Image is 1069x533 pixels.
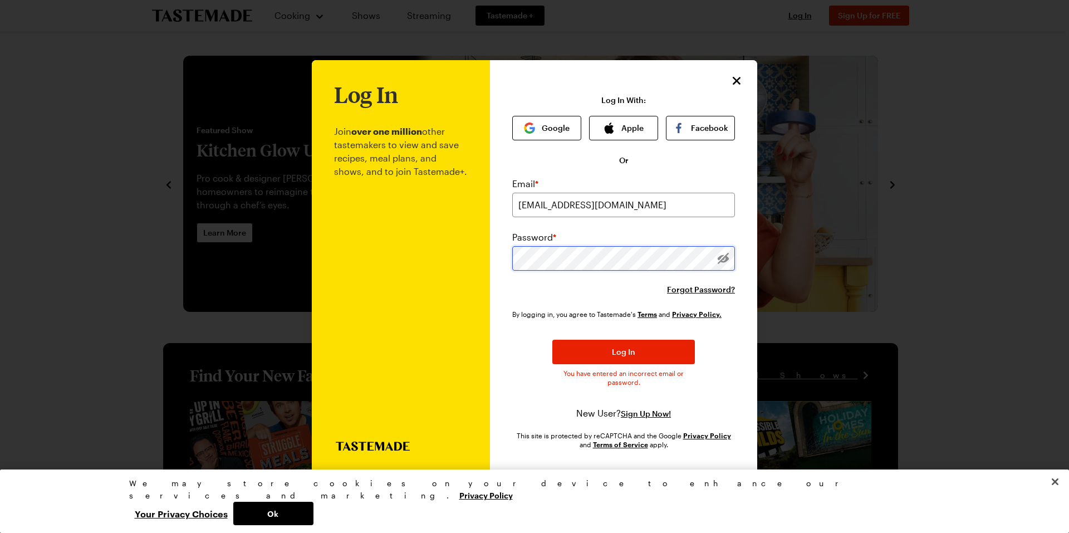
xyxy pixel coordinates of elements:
[334,82,398,107] h1: Log In
[683,431,731,440] a: Google Privacy Policy
[667,284,735,295] button: Forgot Password?
[672,309,722,319] a: Tastemade Privacy Policy
[512,116,581,140] button: Google
[512,177,538,190] label: Email
[129,477,931,525] div: Privacy
[552,340,695,364] button: Log In
[129,502,233,525] button: Your Privacy Choices
[459,490,513,500] a: More information about your privacy, opens in a new tab
[512,231,556,244] label: Password
[552,369,695,387] span: You have entered an incorrect email or password.
[593,439,648,449] a: Google Terms of Service
[233,502,313,525] button: Ok
[666,116,735,140] button: Facebook
[638,309,657,319] a: Tastemade Terms of Service
[621,408,671,419] button: Sign Up Now!
[351,126,422,136] b: over one million
[512,309,726,320] div: By logging in, you agree to Tastemade's and
[512,431,735,449] div: This site is protected by reCAPTCHA and the Google and apply.
[576,408,621,418] span: New User?
[334,107,468,442] p: Join other tastemakers to view and save recipes, meal plans, and shows, and to join Tastemade+.
[601,96,646,105] p: Log In With:
[589,116,658,140] button: Apple
[129,477,931,502] div: We may store cookies on your device to enhance our services and marketing.
[612,346,635,358] span: Log In
[619,155,629,166] span: Or
[1043,470,1067,494] button: Close
[729,74,744,88] button: Close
